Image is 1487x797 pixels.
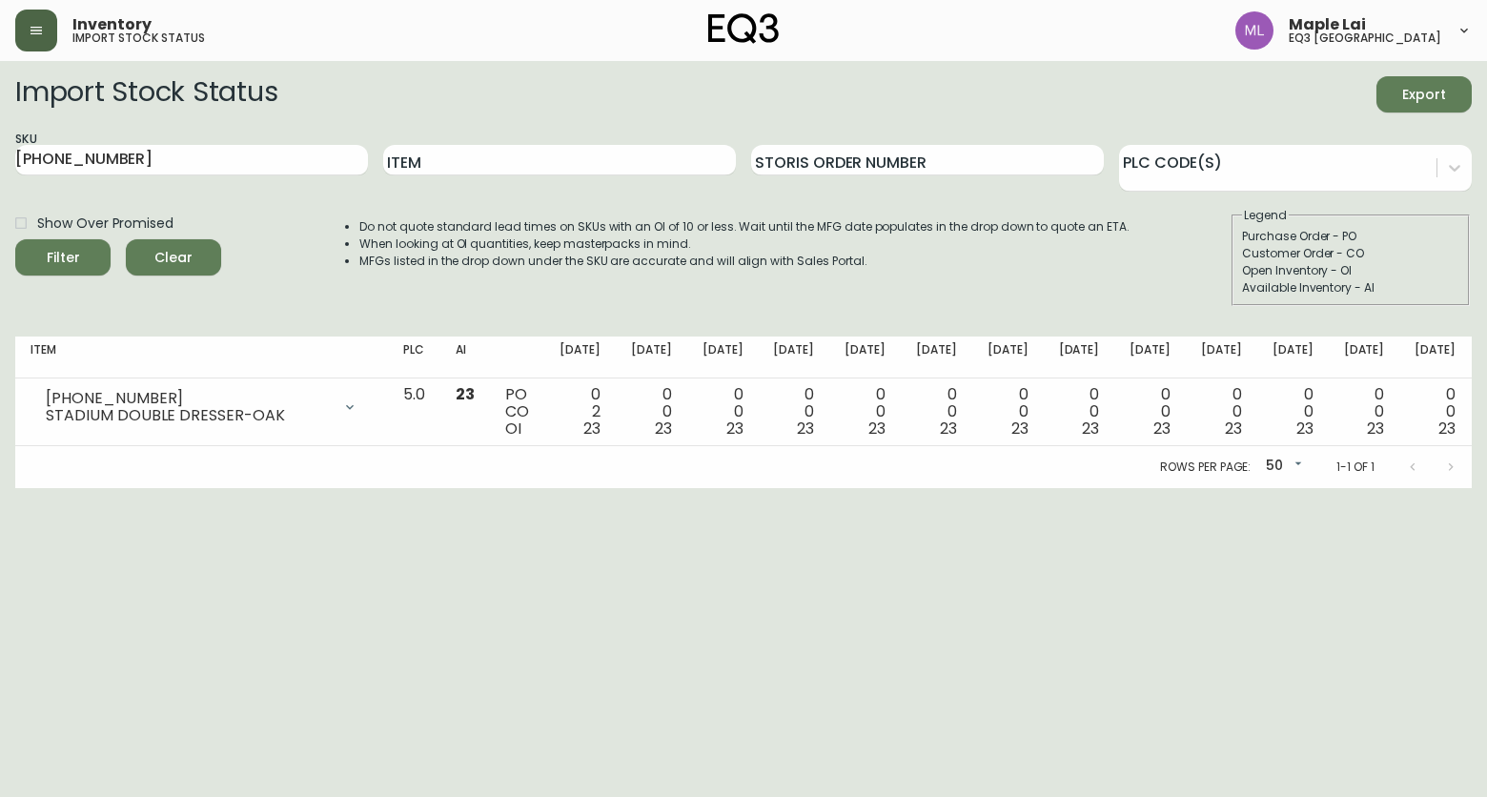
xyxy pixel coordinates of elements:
[37,214,173,234] span: Show Over Promised
[1399,337,1471,378] th: [DATE]
[726,418,743,439] span: 23
[1257,337,1329,378] th: [DATE]
[773,386,814,438] div: 0 0
[1201,386,1242,438] div: 0 0
[15,76,277,112] h2: Import Stock Status
[1289,17,1366,32] span: Maple Lai
[1344,386,1385,438] div: 0 0
[359,235,1130,253] li: When looking at OI quantities, keep masterpacks in mind.
[1059,386,1100,438] div: 0 0
[46,390,331,407] div: [PHONE_NUMBER]
[15,337,388,378] th: Item
[15,239,111,276] button: Filter
[797,418,814,439] span: 23
[940,418,957,439] span: 23
[845,386,886,438] div: 0 0
[988,386,1029,438] div: 0 0
[1329,337,1400,378] th: [DATE]
[1082,418,1099,439] span: 23
[1296,418,1314,439] span: 23
[505,418,521,439] span: OI
[544,337,616,378] th: [DATE]
[388,378,440,446] td: 5.0
[1376,76,1472,112] button: Export
[456,383,475,405] span: 23
[1242,245,1459,262] div: Customer Order - CO
[687,337,759,378] th: [DATE]
[1258,451,1306,482] div: 50
[583,418,601,439] span: 23
[1130,386,1171,438] div: 0 0
[1273,386,1314,438] div: 0 0
[359,218,1130,235] li: Do not quote standard lead times on SKUs with an OI of 10 or less. Wait until the MFG date popula...
[1242,228,1459,245] div: Purchase Order - PO
[72,17,152,32] span: Inventory
[1114,337,1186,378] th: [DATE]
[1225,418,1242,439] span: 23
[72,32,205,44] h5: import stock status
[440,337,490,378] th: AI
[868,418,886,439] span: 23
[708,13,779,44] img: logo
[616,337,687,378] th: [DATE]
[31,386,373,428] div: [PHONE_NUMBER]STADIUM DOUBLE DRESSER-OAK
[1367,418,1384,439] span: 23
[901,337,972,378] th: [DATE]
[916,386,957,438] div: 0 0
[1242,207,1289,224] legend: Legend
[1160,459,1251,476] p: Rows per page:
[758,337,829,378] th: [DATE]
[1336,459,1375,476] p: 1-1 of 1
[631,386,672,438] div: 0 0
[505,386,529,438] div: PO CO
[1392,83,1456,107] span: Export
[1438,418,1456,439] span: 23
[1415,386,1456,438] div: 0 0
[1186,337,1257,378] th: [DATE]
[972,337,1044,378] th: [DATE]
[1044,337,1115,378] th: [DATE]
[359,253,1130,270] li: MFGs listed in the drop down under the SKU are accurate and will align with Sales Portal.
[1011,418,1029,439] span: 23
[46,407,331,424] div: STADIUM DOUBLE DRESSER-OAK
[703,386,743,438] div: 0 0
[126,239,221,276] button: Clear
[829,337,901,378] th: [DATE]
[1153,418,1171,439] span: 23
[1242,279,1459,296] div: Available Inventory - AI
[1242,262,1459,279] div: Open Inventory - OI
[1235,11,1273,50] img: 61e28cffcf8cc9f4e300d877dd684943
[388,337,440,378] th: PLC
[655,418,672,439] span: 23
[141,246,206,270] span: Clear
[1289,32,1441,44] h5: eq3 [GEOGRAPHIC_DATA]
[560,386,601,438] div: 0 2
